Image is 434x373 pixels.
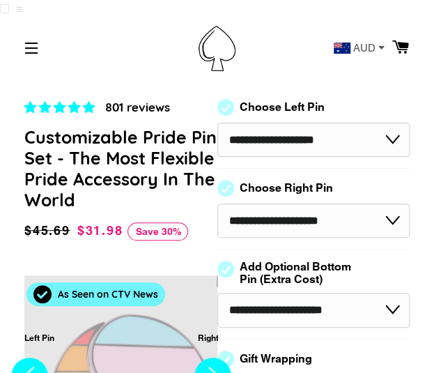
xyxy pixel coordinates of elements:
img: Pin-Ace [199,26,235,71]
span: 4.83 stars [24,100,98,114]
span: Save 30% [127,222,188,241]
label: Choose Left Pin [240,101,325,114]
span: $45.69 [24,221,74,241]
span: 801 reviews [105,100,170,114]
label: Choose Right Pin [240,182,333,195]
label: Gift Wrapping [240,353,312,365]
span: $31.98 [77,223,123,238]
label: Add Optional Bottom Pin (Extra Cost) [240,261,357,286]
h1: Customizable Pride Pin Set - The Most Flexible Pride Accessory In The World [24,127,217,211]
span: ≡ [16,2,23,16]
span: AUD [353,43,375,53]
